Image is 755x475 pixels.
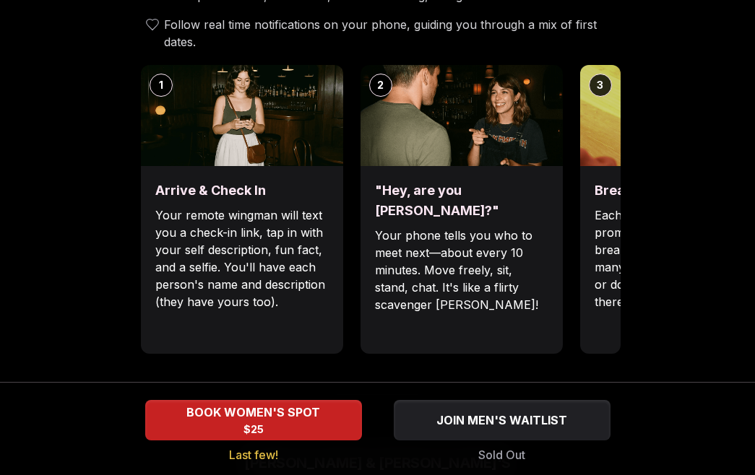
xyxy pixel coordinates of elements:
button: JOIN MEN'S WAITLIST - Sold Out [394,400,611,440]
div: 3 [589,74,612,97]
span: Sold Out [478,446,525,463]
span: JOIN MEN'S WAITLIST [433,411,570,429]
h3: Arrive & Check In [155,180,329,201]
span: $25 [243,422,264,437]
img: Arrive & Check In [141,65,343,166]
h3: "Hey, are you [PERSON_NAME]?" [375,180,548,221]
p: Your phone tells you who to meet next—about every 10 minutes. Move freely, sit, stand, chat. It's... [375,227,548,313]
button: BOOK WOMEN'S SPOT - Last few! [145,400,362,440]
span: Last few! [229,446,278,463]
img: "Hey, are you Max?" [361,65,563,166]
div: 1 [150,74,173,97]
span: BOOK WOMEN'S SPOT [184,404,323,421]
p: Your remote wingman will text you a check-in link, tap in with your self description, fun fact, a... [155,206,329,310]
span: Follow real time notifications on your phone, guiding you through a mix of first dates. [164,16,615,51]
div: 2 [369,74,392,97]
